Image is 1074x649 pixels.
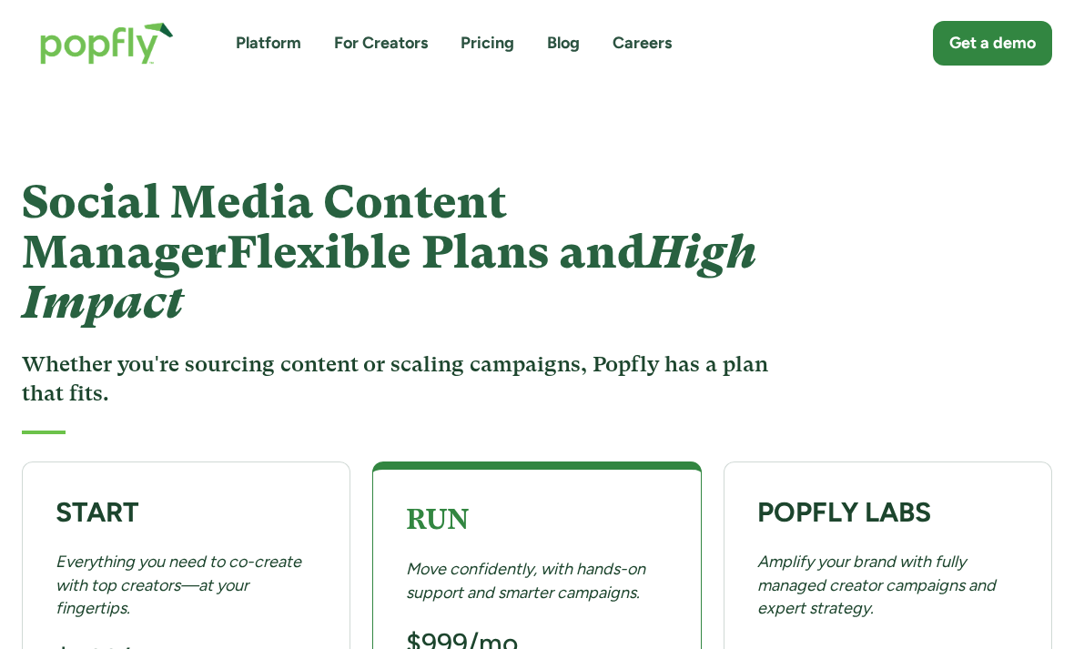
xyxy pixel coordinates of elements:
a: Pricing [461,32,514,55]
em: High Impact [22,226,756,329]
em: Move confidently, with hands-on support and smarter campaigns. [406,559,645,602]
h1: Social Media Content Manager [22,177,776,328]
div: Get a demo [949,32,1036,55]
span: Flexible Plans and [22,226,756,329]
a: Blog [547,32,580,55]
strong: START [56,495,139,529]
a: Get a demo [933,21,1052,66]
a: home [22,4,192,83]
em: Everything you need to co-create with top creators—at your fingertips. [56,552,301,617]
strong: POPFLY LABS [757,495,931,529]
strong: RUN [406,503,469,535]
a: For Creators [334,32,428,55]
a: Careers [613,32,672,55]
em: Amplify your brand with fully managed creator campaigns and expert strategy. [757,552,996,617]
a: Platform [236,32,301,55]
h3: Whether you're sourcing content or scaling campaigns, Popfly has a plan that fits. [22,350,776,409]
